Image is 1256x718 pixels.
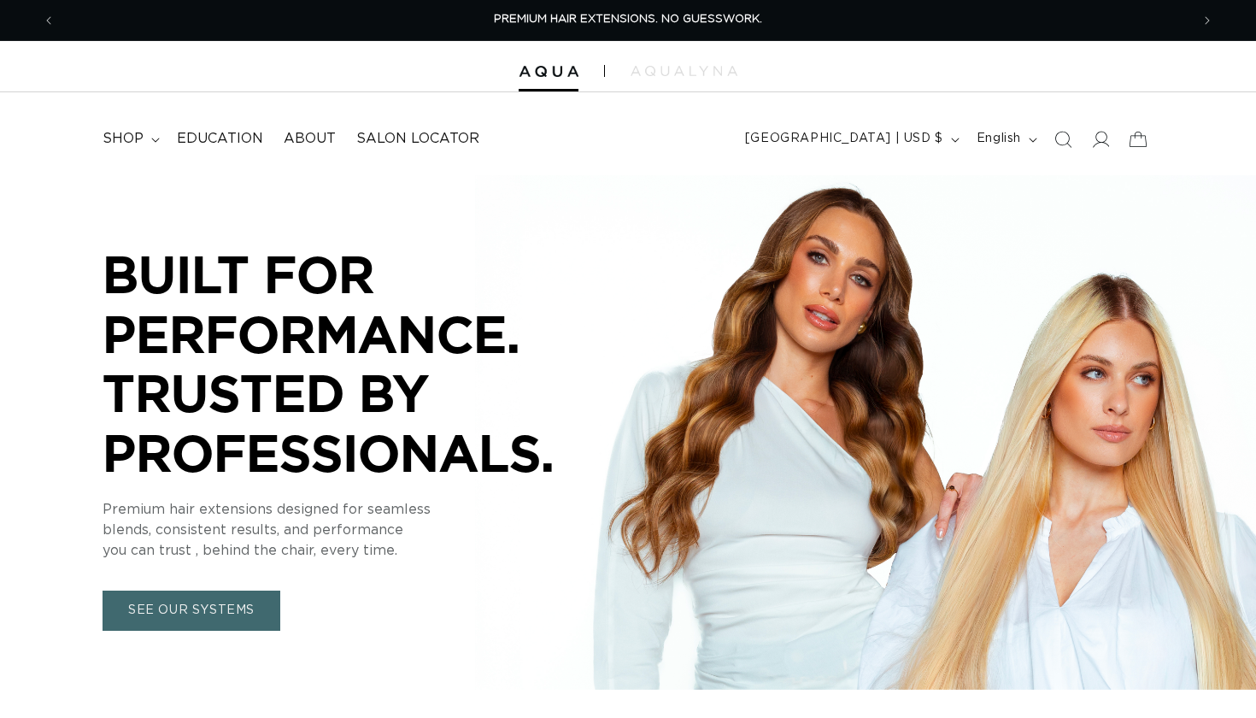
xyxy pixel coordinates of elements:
[977,130,1021,148] span: English
[745,130,943,148] span: [GEOGRAPHIC_DATA] | USD $
[284,130,336,148] span: About
[966,123,1044,156] button: English
[30,4,67,37] button: Previous announcement
[273,120,346,158] a: About
[631,66,737,76] img: aqualyna.com
[103,591,280,632] a: SEE OUR SYSTEMS
[103,244,615,482] p: BUILT FOR PERFORMANCE. TRUSTED BY PROFESSIONALS.
[103,541,615,562] p: you can trust , behind the chair, every time.
[735,123,966,156] button: [GEOGRAPHIC_DATA] | USD $
[92,120,167,158] summary: shop
[177,130,263,148] span: Education
[1189,4,1226,37] button: Next announcement
[494,14,762,25] span: PREMIUM HAIR EXTENSIONS. NO GUESSWORK.
[356,130,479,148] span: Salon Locator
[167,120,273,158] a: Education
[103,500,615,521] p: Premium hair extensions designed for seamless
[519,66,578,78] img: Aqua Hair Extensions
[346,120,490,158] a: Salon Locator
[103,130,144,148] span: shop
[103,521,615,541] p: blends, consistent results, and performance
[1044,121,1082,158] summary: Search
